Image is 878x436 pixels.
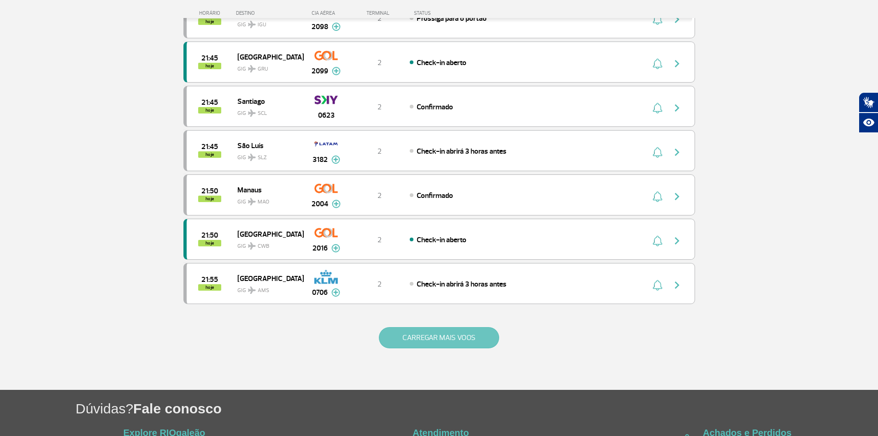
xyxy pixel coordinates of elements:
span: 2 [377,147,382,156]
span: [GEOGRAPHIC_DATA] [237,272,296,284]
span: AMS [258,287,269,295]
img: sino-painel-voo.svg [653,147,662,158]
img: destiny_airplane.svg [248,21,256,28]
img: mais-info-painel-voo.svg [331,155,340,164]
h1: Dúvidas? [76,399,878,418]
span: 2 [377,102,382,112]
span: hoje [198,284,221,291]
span: hoje [198,240,221,246]
span: Check-in abrirá 3 horas antes [417,147,507,156]
img: seta-direita-painel-voo.svg [672,280,683,291]
img: mais-info-painel-voo.svg [332,200,341,208]
span: 2025-09-25 21:45:00 [201,143,218,150]
div: DESTINO [236,10,303,16]
span: 2025-09-25 21:50:00 [201,188,218,194]
span: 3182 [312,154,328,165]
span: [GEOGRAPHIC_DATA] [237,228,296,240]
img: mais-info-painel-voo.svg [331,288,340,297]
img: seta-direita-painel-voo.svg [672,235,683,246]
span: 2 [377,14,382,23]
button: Abrir tradutor de língua de sinais. [859,92,878,113]
span: Fale conosco [133,401,222,416]
img: seta-direita-painel-voo.svg [672,191,683,202]
img: destiny_airplane.svg [248,65,256,72]
span: 2 [377,235,382,245]
span: Check-in aberto [417,235,466,245]
img: mais-info-painel-voo.svg [332,23,341,31]
img: mais-info-painel-voo.svg [332,67,341,75]
span: 0623 [318,110,335,121]
span: GIG [237,193,296,206]
span: São Luís [237,139,296,151]
span: hoje [198,196,221,202]
img: destiny_airplane.svg [248,287,256,294]
span: 0706 [312,287,328,298]
span: GIG [237,104,296,118]
span: 2025-09-25 21:50:00 [201,232,218,239]
span: IGU [258,21,266,29]
img: destiny_airplane.svg [248,242,256,250]
span: MAO [258,198,269,206]
span: hoje [198,63,221,69]
span: Check-in abrirá 3 horas antes [417,280,507,289]
span: CWB [258,242,269,251]
div: Plugin de acessibilidade da Hand Talk. [859,92,878,133]
img: destiny_airplane.svg [248,109,256,117]
span: 2025-09-25 21:45:00 [201,55,218,61]
span: 2025-09-25 21:45:00 [201,99,218,106]
span: Manaus [237,184,296,196]
span: SCL [258,109,267,118]
img: destiny_airplane.svg [248,154,256,161]
span: 2099 [312,66,328,77]
span: 2 [377,191,382,200]
img: mais-info-painel-voo.svg [331,244,340,252]
img: sino-painel-voo.svg [653,191,662,202]
span: GIG [237,237,296,251]
span: Prossiga para o portão [417,14,487,23]
span: [GEOGRAPHIC_DATA] [237,51,296,63]
span: GRU [258,65,268,73]
button: CARREGAR MAIS VOOS [379,327,499,348]
span: 2 [377,58,382,67]
span: Confirmado [417,102,453,112]
div: STATUS [409,10,484,16]
span: Check-in aberto [417,58,466,67]
div: HORÁRIO [186,10,236,16]
span: Santiago [237,95,296,107]
span: 2098 [312,21,328,32]
button: Abrir recursos assistivos. [859,113,878,133]
img: seta-direita-painel-voo.svg [672,102,683,113]
span: GIG [237,281,296,295]
span: 2016 [312,243,328,254]
img: sino-painel-voo.svg [653,235,662,246]
span: Confirmado [417,191,453,200]
img: sino-painel-voo.svg [653,58,662,69]
span: hoje [198,107,221,113]
span: hoje [198,151,221,158]
div: CIA AÉREA [303,10,349,16]
img: sino-painel-voo.svg [653,102,662,113]
span: GIG [237,60,296,73]
span: 2004 [312,198,328,209]
div: TERMINAL [349,10,409,16]
img: sino-painel-voo.svg [653,280,662,291]
span: 2025-09-25 21:55:00 [201,276,218,283]
span: SLZ [258,154,267,162]
img: seta-direita-painel-voo.svg [672,58,683,69]
img: seta-direita-painel-voo.svg [672,147,683,158]
span: 2 [377,280,382,289]
img: destiny_airplane.svg [248,198,256,205]
span: GIG [237,149,296,162]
